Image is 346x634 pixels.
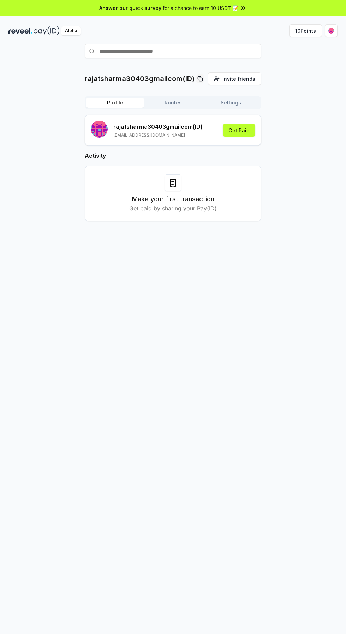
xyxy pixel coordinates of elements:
[34,26,60,35] img: pay_id
[85,74,195,84] p: rajatsharma30403gmailcom(ID)
[86,98,144,108] button: Profile
[163,4,238,12] span: for a chance to earn 10 USDT 📝
[8,26,32,35] img: reveel_dark
[202,98,260,108] button: Settings
[85,151,261,160] h2: Activity
[208,72,261,85] button: Invite friends
[113,122,203,131] p: rajatsharma30403gmailcom (ID)
[61,26,81,35] div: Alpha
[99,4,161,12] span: Answer our quick survey
[223,124,255,137] button: Get Paid
[222,75,255,83] span: Invite friends
[289,24,322,37] button: 10Points
[144,98,202,108] button: Routes
[132,194,214,204] h3: Make your first transaction
[129,204,217,213] p: Get paid by sharing your Pay(ID)
[113,132,203,138] p: [EMAIL_ADDRESS][DOMAIN_NAME]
